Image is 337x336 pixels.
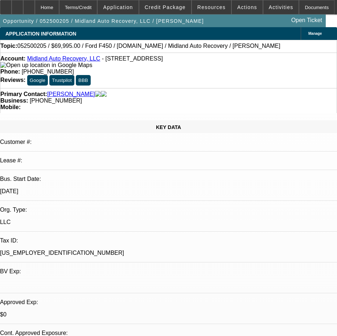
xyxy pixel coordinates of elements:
[102,55,163,62] span: - [STREET_ADDRESS]
[0,69,20,75] strong: Phone:
[27,75,48,86] button: Google
[139,0,191,14] button: Credit Package
[22,69,74,75] span: [PHONE_NUMBER]
[0,55,25,62] strong: Account:
[288,14,325,26] a: Open Ticket
[95,91,101,98] img: facebook-icon.png
[308,32,322,36] span: Manage
[197,4,226,10] span: Resources
[269,4,293,10] span: Activities
[192,0,231,14] button: Resources
[27,55,100,62] a: Midland Auto Recovery, LLC
[0,62,92,68] a: View Google Maps
[0,62,92,69] img: Open up location in Google Maps
[3,18,204,24] span: Opportunity / 052500205 / Midland Auto Recovery, LLC / [PERSON_NAME]
[47,91,95,98] a: [PERSON_NAME]
[0,43,17,49] strong: Topic:
[103,4,133,10] span: Application
[101,91,107,98] img: linkedin-icon.png
[237,4,257,10] span: Actions
[0,104,21,110] strong: Mobile:
[76,75,91,86] button: BBB
[5,31,76,37] span: APPLICATION INFORMATION
[232,0,263,14] button: Actions
[263,0,299,14] button: Activities
[49,75,74,86] button: Trustpilot
[156,124,181,130] span: KEY DATA
[0,77,25,83] strong: Reviews:
[17,43,280,49] span: 052500205 / $69,995.00 / Ford F450 / [DOMAIN_NAME] / Midland Auto Recovery / [PERSON_NAME]
[145,4,186,10] span: Credit Package
[98,0,138,14] button: Application
[30,98,82,104] span: [PHONE_NUMBER]
[0,91,47,98] strong: Primary Contact:
[0,98,28,104] strong: Business:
